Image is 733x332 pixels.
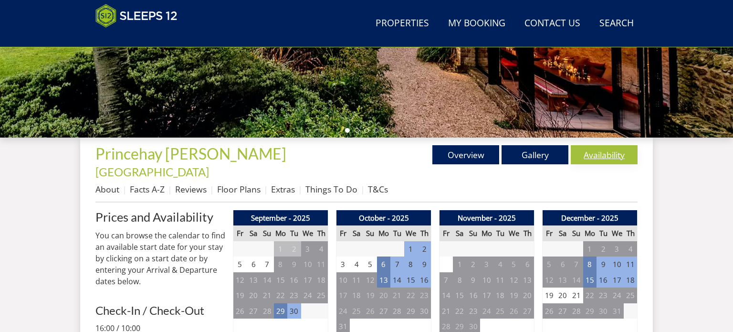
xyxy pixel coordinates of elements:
[314,225,328,241] th: Th
[390,303,404,319] td: 28
[556,257,569,272] td: 6
[95,4,178,28] img: Sleeps 12
[372,13,433,34] a: Properties
[418,257,431,272] td: 9
[418,241,431,257] td: 2
[95,230,225,287] p: You can browse the calendar to find an available start date for your stay by clicking on a start ...
[624,257,637,272] td: 11
[440,303,453,319] td: 21
[301,272,314,288] td: 17
[418,225,431,241] th: Th
[502,145,568,164] a: Gallery
[480,303,493,319] td: 24
[404,257,418,272] td: 8
[453,303,466,319] td: 22
[363,288,377,303] td: 19
[440,288,453,303] td: 14
[287,272,301,288] td: 16
[390,288,404,303] td: 21
[480,288,493,303] td: 17
[404,288,418,303] td: 22
[543,210,638,226] th: December - 2025
[350,303,363,319] td: 25
[521,225,534,241] th: Th
[569,288,583,303] td: 21
[404,272,418,288] td: 15
[260,303,273,319] td: 28
[583,303,597,319] td: 29
[314,288,328,303] td: 25
[440,272,453,288] td: 7
[432,145,499,164] a: Overview
[95,183,119,195] a: About
[569,303,583,319] td: 28
[336,303,350,319] td: 24
[610,241,624,257] td: 3
[233,257,247,272] td: 5
[301,288,314,303] td: 24
[493,225,507,241] th: Tu
[440,225,453,241] th: Fr
[377,225,390,241] th: Mo
[287,241,301,257] td: 2
[260,257,273,272] td: 7
[521,288,534,303] td: 20
[247,257,260,272] td: 6
[363,225,377,241] th: Su
[493,288,507,303] td: 18
[95,210,225,224] a: Prices and Availability
[301,241,314,257] td: 3
[418,272,431,288] td: 16
[350,225,363,241] th: Sa
[610,288,624,303] td: 24
[390,272,404,288] td: 14
[543,288,556,303] td: 19
[507,272,521,288] td: 12
[95,144,289,163] a: Princehay [PERSON_NAME]
[597,241,610,257] td: 2
[418,303,431,319] td: 30
[274,225,287,241] th: Mo
[336,272,350,288] td: 10
[624,272,637,288] td: 18
[274,257,287,272] td: 8
[480,272,493,288] td: 10
[233,225,247,241] th: Fr
[569,225,583,241] th: Su
[377,257,390,272] td: 6
[350,257,363,272] td: 4
[95,165,209,179] a: [GEOGRAPHIC_DATA]
[507,288,521,303] td: 19
[175,183,207,195] a: Reviews
[480,225,493,241] th: Mo
[610,225,624,241] th: We
[583,225,597,241] th: Mo
[363,257,377,272] td: 5
[233,303,247,319] td: 26
[440,210,534,226] th: November - 2025
[453,257,466,272] td: 1
[480,257,493,272] td: 3
[336,288,350,303] td: 17
[271,183,295,195] a: Extras
[493,303,507,319] td: 25
[507,225,521,241] th: We
[597,303,610,319] td: 30
[95,304,225,317] h3: Check-In / Check-Out
[507,303,521,319] td: 26
[336,210,431,226] th: October - 2025
[624,288,637,303] td: 25
[521,13,584,34] a: Contact Us
[521,303,534,319] td: 27
[287,303,301,319] td: 30
[336,257,350,272] td: 3
[274,303,287,319] td: 29
[583,272,597,288] td: 15
[363,272,377,288] td: 12
[350,288,363,303] td: 18
[597,257,610,272] td: 9
[274,241,287,257] td: 1
[274,288,287,303] td: 22
[377,288,390,303] td: 20
[130,183,165,195] a: Facts A-Z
